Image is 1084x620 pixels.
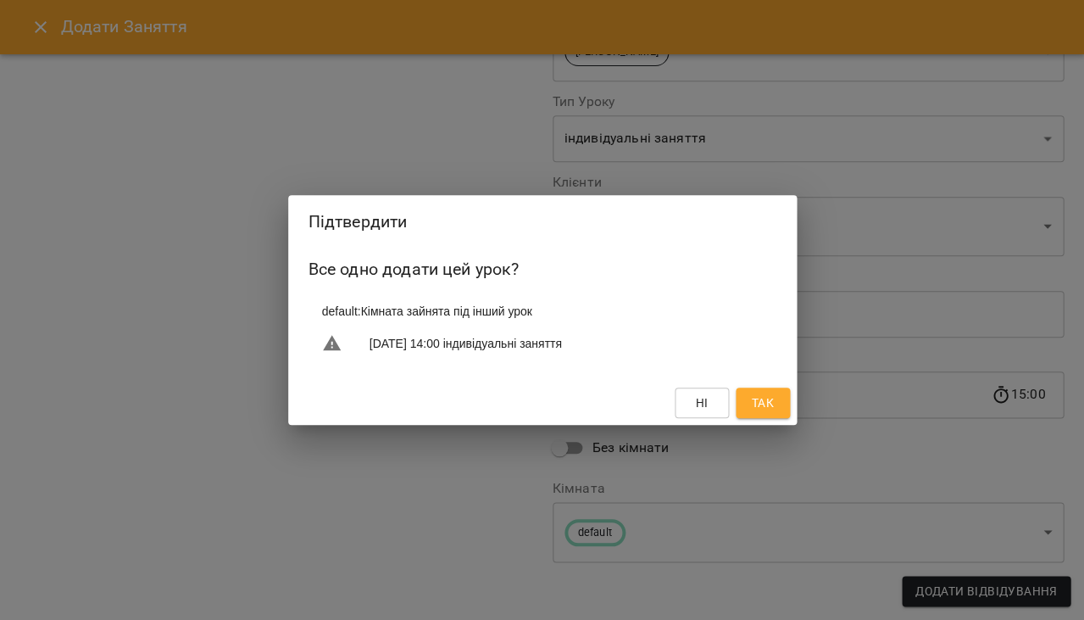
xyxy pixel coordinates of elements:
span: Так [751,393,773,413]
span: Ні [695,393,708,413]
button: Так [736,388,790,418]
li: default : Кімната зайнята під інший урок [309,296,776,327]
h6: Все одно додати цей урок? [309,256,776,282]
button: Ні [675,388,729,418]
h2: Підтвердити [309,209,776,235]
li: [DATE] 14:00 індивідуальні заняття [309,327,776,360]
